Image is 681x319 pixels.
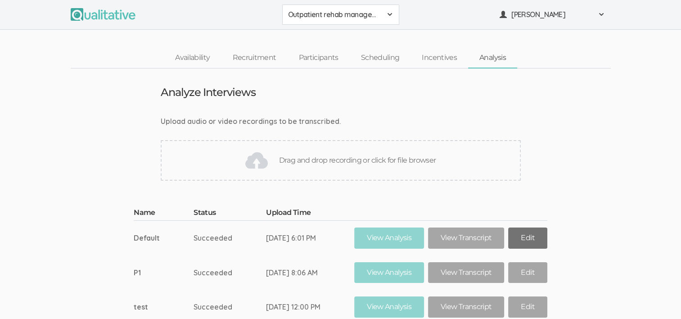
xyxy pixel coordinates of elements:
td: Succeeded [194,220,266,255]
td: Succeeded [194,255,266,290]
td: P1 [134,255,194,290]
a: Participants [287,48,349,68]
a: Scheduling [350,48,411,68]
a: View Transcript [428,296,504,318]
button: Outpatient rehab management of no shows and cancellations [282,5,399,25]
th: Upload Time [266,208,354,220]
span: [PERSON_NAME] [511,9,592,20]
div: Upload audio or video recordings to be transcribed. [161,116,521,127]
iframe: Chat Widget [636,276,681,319]
div: Drag and drop recording or click for file browser [161,140,521,181]
td: [DATE] 8:06 AM [266,255,354,290]
a: View Analysis [354,228,424,249]
th: Status [194,208,266,220]
a: Edit [508,262,547,283]
td: Default [134,220,194,255]
a: Incentives [410,48,468,68]
a: View Analysis [354,262,424,283]
a: Recruitment [221,48,287,68]
a: View Transcript [428,228,504,249]
img: Qualitative [71,8,135,21]
button: [PERSON_NAME] [494,5,611,25]
th: Name [134,208,194,220]
span: Outpatient rehab management of no shows and cancellations [288,9,382,20]
a: View Analysis [354,296,424,318]
a: Edit [508,228,547,249]
a: Analysis [468,48,517,68]
a: Availability [164,48,221,68]
a: Edit [508,296,547,318]
td: [DATE] 6:01 PM [266,220,354,255]
img: Drag and drop recording or click for file browser [245,149,268,172]
h3: Analyze Interviews [161,87,256,98]
a: View Transcript [428,262,504,283]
